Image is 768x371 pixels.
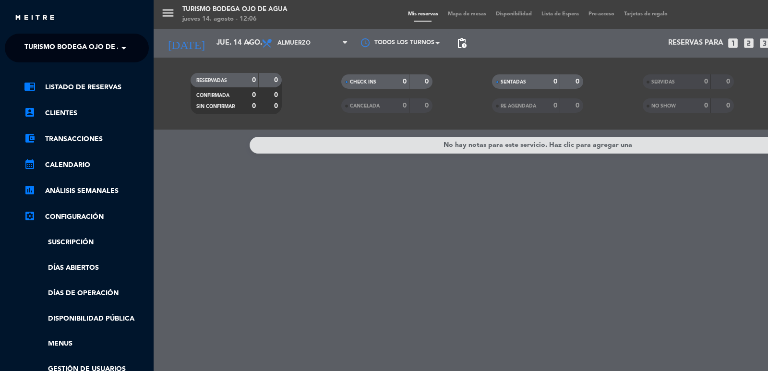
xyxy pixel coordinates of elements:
[24,133,149,145] a: account_balance_walletTransacciones
[24,81,36,92] i: chrome_reader_mode
[24,237,149,248] a: Suscripción
[24,158,36,170] i: calendar_month
[24,211,149,223] a: Configuración
[456,37,468,49] span: pending_actions
[24,38,137,58] span: Turismo Bodega Ojo de Agua
[24,132,36,144] i: account_balance_wallet
[24,313,149,324] a: Disponibilidad pública
[24,107,36,118] i: account_box
[24,108,149,119] a: account_boxClientes
[24,263,149,274] a: Días abiertos
[24,159,149,171] a: calendar_monthCalendario
[24,288,149,299] a: Días de Operación
[14,14,55,22] img: MEITRE
[24,184,36,196] i: assessment
[24,210,36,222] i: settings_applications
[24,185,149,197] a: assessmentANÁLISIS SEMANALES
[24,338,149,349] a: Menus
[24,82,149,93] a: chrome_reader_modeListado de Reservas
